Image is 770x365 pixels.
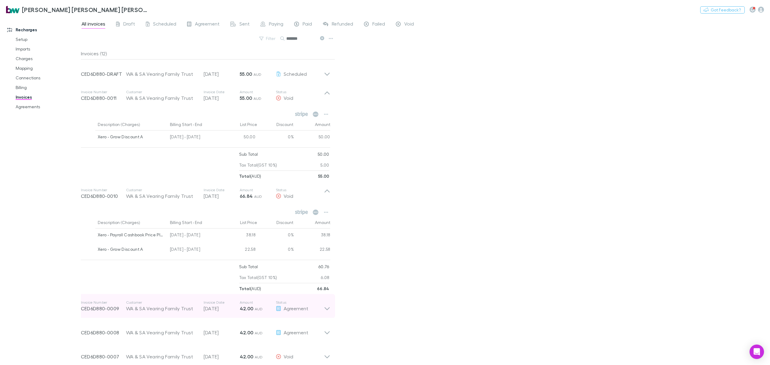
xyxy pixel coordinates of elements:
[303,21,312,29] span: Paid
[10,35,86,44] a: Setup
[195,21,220,29] span: Agreement
[204,305,240,312] p: [DATE]
[239,261,258,272] p: Sub Total
[258,130,294,145] div: 0%
[10,44,86,54] a: Imports
[126,94,198,102] div: WA & SA Vearing Family Trust
[239,21,250,29] span: Sent
[240,354,254,360] strong: 42.00
[98,229,165,241] div: Xero - Payroll Cashbook Price Plan
[256,35,279,42] button: Filter
[98,130,165,143] div: Xero - Grow Discount A
[269,21,283,29] span: Paying
[240,188,276,192] p: Amount
[126,90,198,94] p: Customer
[98,243,165,256] div: Xero - Grow Discount A
[204,329,240,336] p: [DATE]
[204,90,240,94] p: Invoice Date
[240,330,254,336] strong: 42.00
[294,130,330,145] div: 50.00
[240,90,276,94] p: Amount
[239,171,261,182] p: ( AUD )
[276,300,324,305] p: Status
[126,300,198,305] p: Customer
[254,96,262,101] span: AUD
[318,173,329,179] strong: 55.00
[76,294,335,318] div: Invoice NumberCED6D880-0009CustomerWA & SA Vearing Family TrustInvoice Date[DATE]Amount42.00 AUDS...
[10,73,86,83] a: Connections
[81,90,126,94] p: Invoice Number
[294,243,330,257] div: 22.58
[240,193,253,199] strong: 66.84
[204,94,240,102] p: [DATE]
[76,60,335,84] div: CED6D880-DRAFTWA & SA Vearing Family Trust[DATE]55.00 AUDScheduled
[276,188,324,192] p: Status
[284,71,307,77] span: Scheduled
[81,305,126,312] p: CED6D880-0009
[239,286,251,291] strong: Total
[284,95,293,101] span: Void
[126,70,198,78] div: WA & SA Vearing Family Trust
[284,305,308,311] span: Agreement
[318,261,329,272] p: 60.76
[284,330,308,335] span: Agreement
[126,188,198,192] p: Customer
[204,300,240,305] p: Invoice Date
[168,229,222,243] div: [DATE] - [DATE]
[750,345,764,359] div: Open Intercom Messenger
[153,21,176,29] span: Scheduled
[255,307,263,311] span: AUD
[126,305,198,312] div: WA & SA Vearing Family Trust
[240,71,252,77] strong: 55.00
[168,130,222,145] div: [DATE] - [DATE]
[204,353,240,360] p: [DATE]
[126,192,198,200] div: WA & SA Vearing Family Trust
[239,160,277,170] p: Tax Total (GST 10%)
[1,25,86,35] a: Recharges
[76,84,335,108] div: Invoice NumberCED6D880-0011CustomerWA & SA Vearing Family TrustInvoice Date[DATE]Amount55.00 AUDS...
[123,21,135,29] span: Draft
[126,353,198,360] div: WA & SA Vearing Family Trust
[82,21,105,29] span: All invoices
[222,229,258,243] div: 38.18
[81,188,126,192] p: Invoice Number
[10,54,86,63] a: Charges
[318,149,329,160] p: 50.00
[317,286,329,291] strong: 66.84
[239,173,251,179] strong: Total
[404,21,414,29] span: Void
[10,63,86,73] a: Mapping
[126,329,198,336] div: WA & SA Vearing Family Trust
[240,95,252,101] strong: 55.00
[240,305,254,311] strong: 42.00
[76,182,335,206] div: Invoice NumberCED6D880-0010CustomerWA & SA Vearing Family TrustInvoice Date[DATE]Amount66.84 AUDS...
[204,70,240,78] p: [DATE]
[81,70,126,78] p: CED6D880-DRAFT
[239,283,261,294] p: ( AUD )
[81,300,126,305] p: Invoice Number
[81,353,126,360] p: CED6D880-0007
[10,83,86,92] a: Billing
[222,243,258,257] div: 22.58
[294,229,330,243] div: 38.18
[81,329,126,336] p: CED6D880-0008
[6,6,20,13] img: Brewster Walsh Waters Partners's Logo
[254,72,262,77] span: AUD
[81,94,126,102] p: CED6D880-0011
[81,192,126,200] p: CED6D880-0010
[2,2,153,17] a: [PERSON_NAME] [PERSON_NAME] [PERSON_NAME] Partners
[276,90,324,94] p: Status
[222,130,258,145] div: 50.00
[320,160,329,170] p: 5.00
[204,192,240,200] p: [DATE]
[700,6,745,14] button: Got Feedback?
[204,188,240,192] p: Invoice Date
[254,194,262,199] span: AUD
[372,21,385,29] span: Failed
[332,21,353,29] span: Refunded
[76,318,335,342] div: CED6D880-0008WA & SA Vearing Family Trust[DATE]42.00 AUDAgreement
[284,193,293,199] span: Void
[284,354,293,359] span: Void
[240,300,276,305] p: Amount
[168,243,222,257] div: [DATE] - [DATE]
